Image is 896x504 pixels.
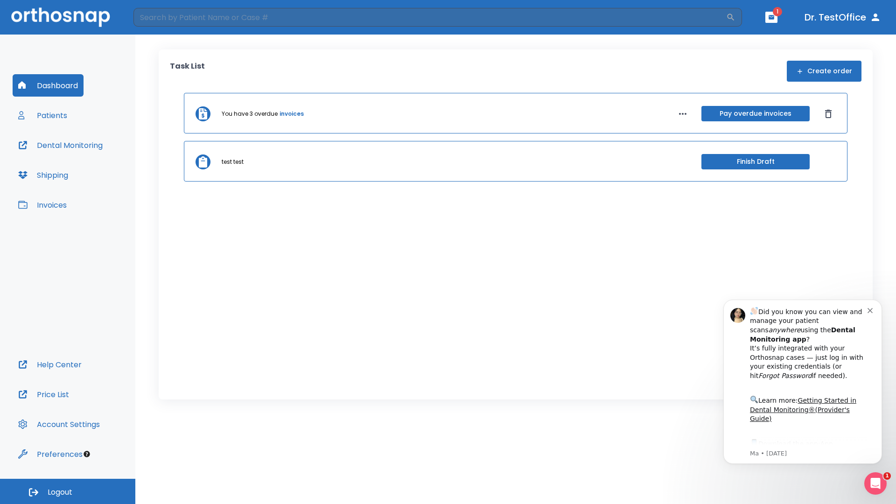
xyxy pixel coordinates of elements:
[864,472,887,495] iframe: Intercom live chat
[821,106,836,121] button: Dismiss
[801,9,885,26] button: Dr. TestOffice
[13,413,105,435] button: Account Settings
[13,164,74,186] button: Shipping
[13,353,87,376] button: Help Center
[787,61,861,82] button: Create order
[83,450,91,458] div: Tooltip anchor
[158,20,166,28] button: Dismiss notification
[709,286,896,479] iframe: Intercom notifications message
[13,104,73,126] button: Patients
[11,7,110,27] img: Orthosnap
[41,154,124,171] a: App Store
[41,164,158,172] p: Message from Ma, sent 2w ago
[13,194,72,216] button: Invoices
[13,443,88,465] button: Preferences
[701,154,810,169] button: Finish Draft
[13,134,108,156] button: Dental Monitoring
[883,472,891,480] span: 1
[773,7,782,16] span: 1
[13,74,84,97] button: Dashboard
[701,106,810,121] button: Pay overdue invoices
[222,110,278,118] p: You have 3 overdue
[48,487,72,497] span: Logout
[133,8,726,27] input: Search by Patient Name or Case #
[222,158,244,166] p: test test
[170,61,205,82] p: Task List
[41,152,158,200] div: Download the app: | ​ Let us know if you need help getting started!
[13,383,75,406] button: Price List
[280,110,304,118] a: invoices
